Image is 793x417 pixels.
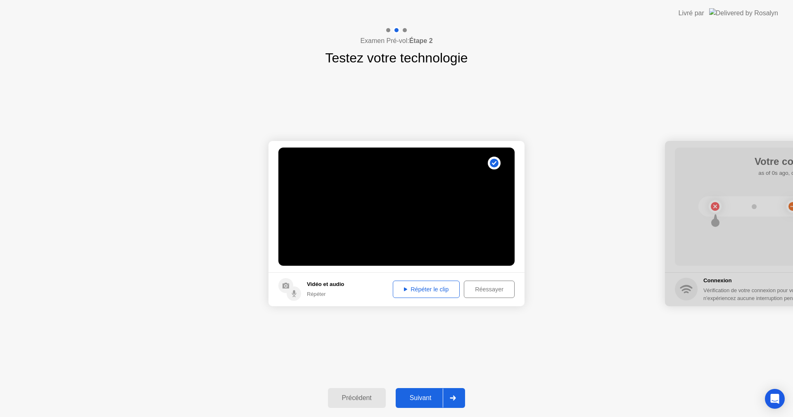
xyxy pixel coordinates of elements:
h4: Examen Pré-vol: [360,36,432,46]
div: Livré par [679,8,704,18]
button: Suivant [396,388,465,408]
button: Répéter le clip [393,281,460,298]
img: Delivered by Rosalyn [709,8,778,18]
b: Étape 2 [409,37,433,44]
h1: Testez votre technologie [325,48,468,68]
div: Répéter le clip [396,286,457,293]
div: Suivant [398,394,443,402]
h5: Vidéo et audio [307,280,344,288]
div: Précédent [330,394,383,402]
div: Réessayer [467,286,512,293]
div: Répéter [307,290,344,298]
button: Réessayer [464,281,515,298]
div: Open Intercom Messenger [765,389,785,409]
button: Précédent [328,388,386,408]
